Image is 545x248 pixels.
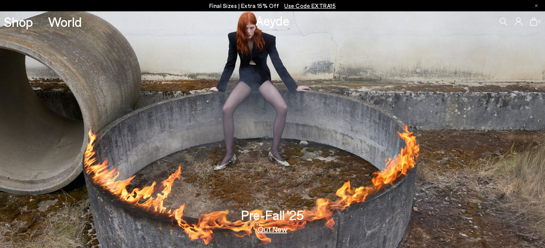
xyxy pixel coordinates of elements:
a: 0 [530,17,537,26]
a: Out Now [258,225,287,233]
a: World [48,15,82,28]
span: Navigate to /collections/ss25-final-sizes [284,2,336,9]
span: 0 [537,20,541,24]
h3: Pre-Fall '25 [241,208,304,222]
a: Aeyde [255,12,290,28]
p: Final Sizes | Extra 15% Off [209,1,336,11]
a: Shop [4,15,33,28]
